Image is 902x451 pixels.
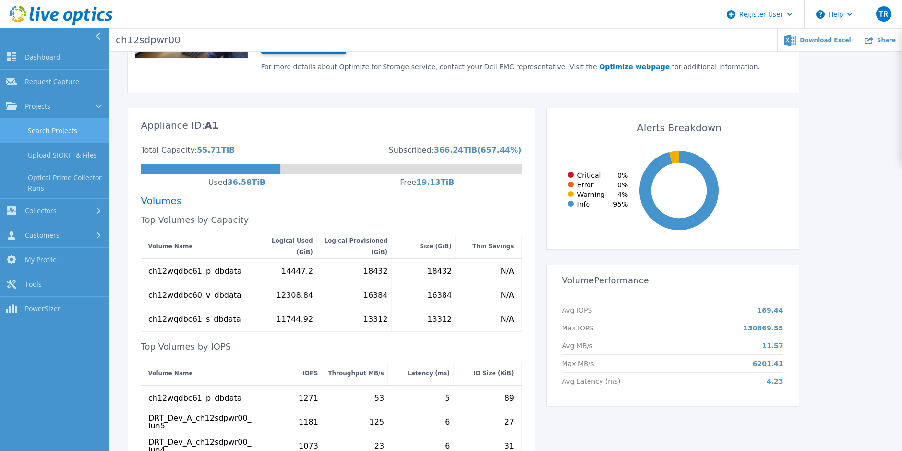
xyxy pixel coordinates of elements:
[504,418,514,426] div: 27
[562,324,594,332] p: Max IOPS
[562,271,783,290] h3: Volume Performance
[427,291,452,299] div: 16384
[25,305,60,313] span: PowerSizer
[148,241,193,252] div: Volume Name
[321,235,388,258] div: Logical Provisioned (GiB)
[400,179,416,186] div: Free
[445,418,450,426] div: 6
[25,231,60,240] span: Customers
[204,122,218,146] div: A1
[276,315,313,323] div: 11744.92
[473,367,514,379] div: IO Size (KiB)
[753,360,783,367] p: 6201.41
[767,378,783,385] p: 4.23
[369,418,384,426] div: 125
[148,367,193,379] div: Volume Name
[141,343,522,351] div: Top Volumes by IOPS
[281,267,313,275] div: 14447.2
[374,394,384,402] div: 53
[25,77,79,86] span: Request Capture
[148,414,253,429] div: DRT_Dev_A_ch12sdpwr00_lun5
[500,267,514,275] div: N/A
[877,37,896,43] span: Share
[500,315,514,323] div: N/A
[597,63,673,71] a: Optimize webpage
[560,114,799,139] div: Alerts Breakdown
[363,267,387,275] div: 18432
[564,191,605,198] div: Warning
[25,207,57,215] span: Collectors
[276,291,313,299] div: 12308.84
[562,306,592,314] p: Avg IOPS
[504,442,514,450] div: 31
[208,179,228,186] div: Used
[562,342,593,350] p: Avg MB/s
[416,179,454,186] div: 19.13 TiB
[25,53,60,61] span: Dashboard
[472,241,514,252] div: Thin Savings
[109,35,180,46] span: ch12sdpwr00
[389,146,434,154] div: Subscribed:
[445,442,450,450] div: 6
[427,315,452,323] div: 13312
[148,291,241,299] div: ch12wddbc60_v_dbdata
[363,291,387,299] div: 16384
[500,291,514,299] div: N/A
[562,378,621,385] p: Avg Latency (ms)
[743,324,783,332] p: 130869.55
[25,256,57,264] span: My Profile
[879,10,888,18] span: TR
[613,200,628,208] span: 95 %
[564,181,594,189] div: Error
[299,418,318,426] div: 1181
[302,367,318,379] div: IOPS
[197,146,235,154] div: 55.71 TiB
[148,315,241,323] div: ch12wqdbc61_s_dbdata
[564,200,590,208] div: Info
[445,394,450,402] div: 5
[228,179,265,186] div: 36.58 TiB
[141,216,522,224] div: Top Volumes by Capacity
[427,267,452,275] div: 18432
[617,171,628,179] span: 0 %
[757,306,783,314] p: 169.44
[564,171,601,179] div: Critical
[363,315,387,323] div: 13312
[256,235,313,258] div: Logical Used (GiB)
[420,241,452,252] div: Size (GiB)
[504,394,514,402] div: 89
[25,102,50,110] span: Projects
[374,442,384,450] div: 23
[562,360,594,367] p: Max MB/s
[299,394,318,402] div: 1271
[299,442,318,450] div: 1073
[148,394,242,402] div: ch12wqdbc61_p_dbdata
[148,267,242,275] div: ch12wqdbc61_p_dbdata
[434,146,477,154] div: 366.24 TiB
[617,191,628,198] span: 4 %
[141,197,522,205] div: Volumes
[477,146,521,154] div: ( 657.44 %)
[408,367,450,379] div: Latency (ms)
[141,122,205,129] div: Appliance ID:
[25,280,42,289] span: Tools
[328,367,384,379] div: Throughput MB/s
[46,35,180,46] p: PowerStore
[141,146,197,154] div: Total Capacity:
[617,181,628,189] span: 0 %
[762,342,783,350] p: 11.57
[261,63,785,71] div: For more details about Optimize for Storage service, contact your Dell EMC representative. Visit ...
[800,37,851,43] span: Download Excel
